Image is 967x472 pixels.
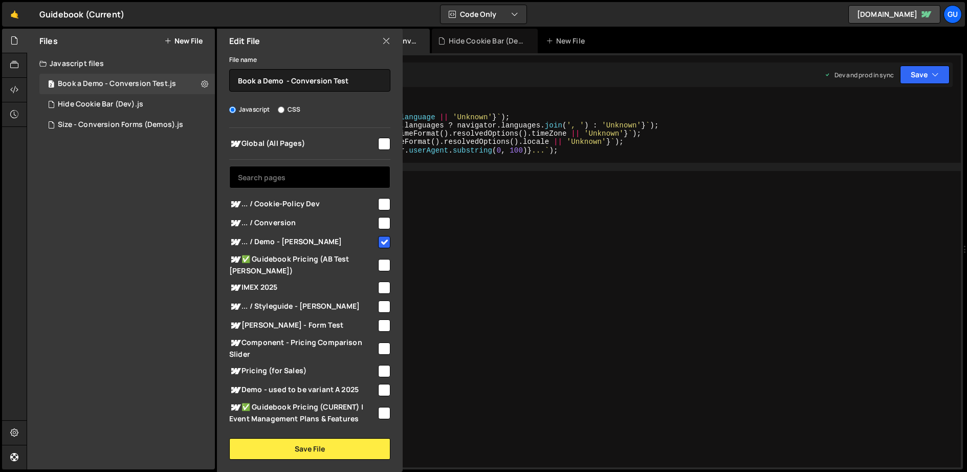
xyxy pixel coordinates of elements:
div: New File [546,36,589,46]
span: 2 [48,81,54,89]
span: Global (All Pages) [229,138,377,150]
span: Demo - used to be variant A 2025 [229,384,377,396]
input: Search pages [229,166,390,188]
div: Guidebook (Current) [39,8,124,20]
div: 16498/46882.js [39,115,215,135]
h2: Edit File [229,35,260,47]
input: CSS [278,106,284,113]
span: ... / Styleguide - [PERSON_NAME] [229,301,377,313]
div: Dev and prod in sync [824,71,894,79]
button: Code Only [441,5,526,24]
span: ✅ Guidebook Pricing (AB Test [PERSON_NAME]) [229,253,377,276]
span: ... / Conversion [229,217,377,229]
input: Javascript [229,106,236,113]
input: Name [229,69,390,92]
span: Component - Pricing Comparison Slider [229,337,377,359]
button: Save [900,66,950,84]
div: Book a Demo - Conversion Test.js [58,79,176,89]
h2: Files [39,35,58,47]
button: Save File [229,438,390,460]
a: [DOMAIN_NAME] [848,5,940,24]
span: [PERSON_NAME] - Form Test [229,319,377,332]
label: CSS [278,104,300,115]
a: Gu [943,5,962,24]
span: ... / Demo - [PERSON_NAME] [229,236,377,248]
div: Book a Demo - Conversion Test.js [39,74,215,94]
label: Javascript [229,104,270,115]
span: IMEX 2025 [229,282,377,294]
label: File name [229,55,257,65]
span: Pricing (for Sales) [229,365,377,377]
span: ... / Cookie-Policy Dev [229,198,377,210]
a: 🤙 [2,2,27,27]
span: ✅ Guidebook Pricing (CURRENT) | Event Management Plans & Features [229,401,377,424]
div: Javascript files [27,53,215,74]
div: Hide Cookie Bar (Dev).js [449,36,525,46]
div: Size - Conversion Forms (Demos).js [58,120,183,130]
div: 16498/45674.js [39,94,215,115]
div: Hide Cookie Bar (Dev).js [58,100,143,109]
button: New File [164,37,203,45]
